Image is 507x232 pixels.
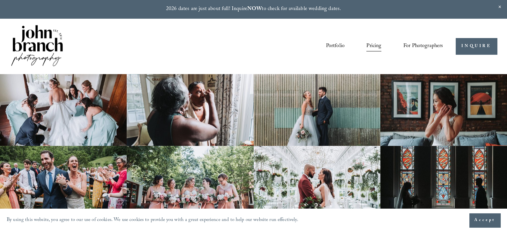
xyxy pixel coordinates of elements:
span: Accept [474,217,495,224]
img: Bride and groom standing in an elegant greenhouse with chandeliers and lush greenery. [254,146,380,218]
img: A bride and groom standing together, laughing, with the bride holding a bouquet in front of a cor... [254,74,380,146]
span: For Photographers [403,41,443,51]
p: By using this website, you agree to our use of cookies. We use cookies to provide you with a grea... [7,216,298,225]
img: Woman applying makeup to another woman near a window with floral curtains and autumn flowers. [127,74,253,146]
a: Pricing [366,41,381,52]
a: folder dropdown [403,41,443,52]
img: Silhouettes of a bride and groom facing each other in a church, with colorful stained glass windo... [380,146,507,218]
a: Portfolio [326,41,344,52]
button: Accept [469,213,500,227]
img: A bride and four bridesmaids in pink dresses, holding bouquets with pink and white flowers, smili... [127,146,253,218]
a: INQUIRE [456,38,497,54]
img: Bride adjusting earring in front of framed posters on a brick wall. [380,74,507,146]
img: John Branch IV Photography [10,24,64,69]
